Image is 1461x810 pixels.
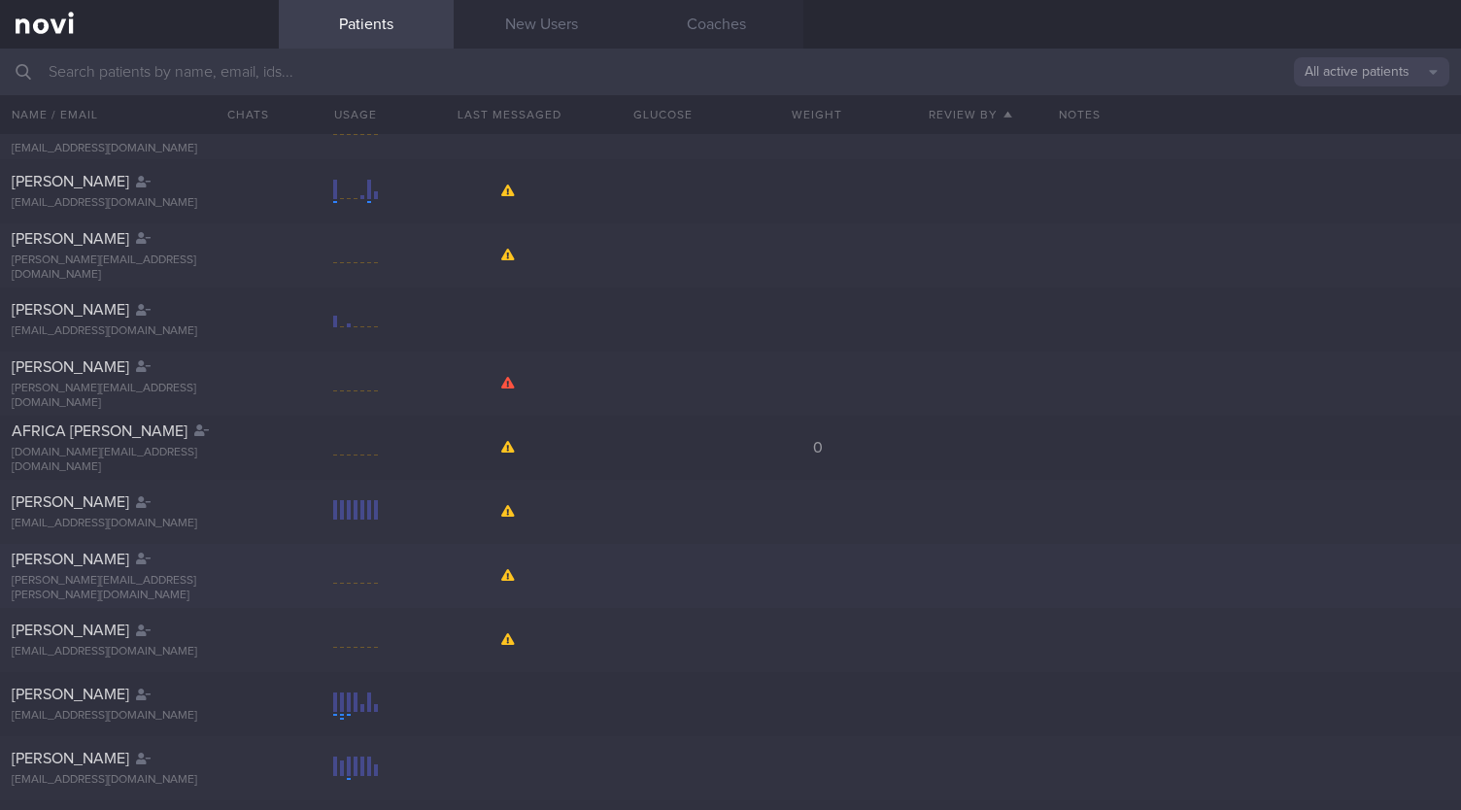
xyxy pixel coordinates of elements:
[586,95,739,134] button: Glucose
[12,196,267,211] div: [EMAIL_ADDRESS][DOMAIN_NAME]
[12,517,267,531] div: [EMAIL_ADDRESS][DOMAIN_NAME]
[1294,57,1449,86] button: All active patients
[12,645,267,659] div: [EMAIL_ADDRESS][DOMAIN_NAME]
[12,773,267,788] div: [EMAIL_ADDRESS][DOMAIN_NAME]
[279,95,432,134] div: Usage
[12,494,129,510] span: [PERSON_NAME]
[813,440,824,456] span: 0
[12,324,267,339] div: [EMAIL_ADDRESS][DOMAIN_NAME]
[12,574,267,603] div: [PERSON_NAME][EMAIL_ADDRESS][PERSON_NAME][DOMAIN_NAME]
[1047,95,1461,134] div: Notes
[201,95,279,134] button: Chats
[12,359,129,375] span: [PERSON_NAME]
[894,95,1047,134] button: Review By
[12,751,129,766] span: [PERSON_NAME]
[12,623,129,638] span: [PERSON_NAME]
[12,687,129,702] span: [PERSON_NAME]
[12,709,267,724] div: [EMAIL_ADDRESS][DOMAIN_NAME]
[12,423,187,439] span: AFRICA [PERSON_NAME]
[12,142,267,156] div: [EMAIL_ADDRESS][DOMAIN_NAME]
[12,552,129,567] span: [PERSON_NAME]
[12,174,129,189] span: [PERSON_NAME]
[12,382,267,411] div: [PERSON_NAME][EMAIL_ADDRESS][DOMAIN_NAME]
[12,253,267,283] div: [PERSON_NAME][EMAIL_ADDRESS][DOMAIN_NAME]
[12,231,129,247] span: [PERSON_NAME]
[12,302,129,318] span: [PERSON_NAME]
[432,95,586,134] button: Last Messaged
[740,95,894,134] button: Weight
[12,446,267,475] div: [DOMAIN_NAME][EMAIL_ADDRESS][DOMAIN_NAME]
